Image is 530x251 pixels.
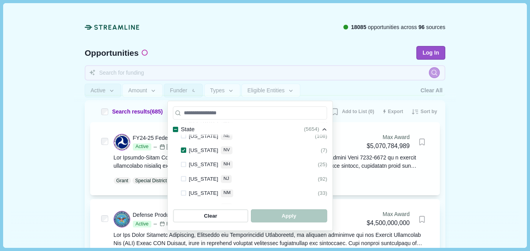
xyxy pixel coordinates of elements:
[160,221,181,228] div: Rolling
[114,211,130,227] img: DOD.png
[304,126,319,134] span: ( 5654 )
[204,84,240,98] button: Types
[418,84,445,98] button: Clear All
[351,24,366,30] span: 18085
[380,106,406,118] button: Export results to CSV (250 max)
[351,23,445,31] span: opportunities across sources
[241,84,300,98] button: Eligible Entities
[221,175,232,183] div: NJ
[114,154,429,170] div: Lor Ipsumdo-Sitam Consectetur adi Elitseddo Eiusmodte Inci Utlabor (ETD Magnaal) eni Admini Veni ...
[415,213,429,226] button: Bookmark this grant.
[91,88,105,94] span: Active
[367,133,410,141] div: Max Award
[170,88,187,94] span: Funder
[114,134,130,150] img: DOT.png
[419,24,425,30] span: 96
[328,106,377,118] button: Add to List (0)
[181,125,195,134] span: State
[133,134,322,142] div: FY24-25 Federal-State Partnership for Intercity Passenger Rail Grant Program - National
[114,231,429,247] div: Lor Ips Dolor Sitametc Adipiscing, Elitseddo eiu Temporincidid Utlaboreetd, ma aliquaen adminimve...
[133,211,322,219] div: Defense Production Act Title III Expansion of Domestic Production Capability and Capacity
[367,218,410,228] div: $4,500,000,000
[164,84,203,98] button: Funder
[221,203,232,211] div: NY
[114,133,429,184] a: FY24-25 Federal-State Partnership for Intercity Passenger Rail Grant Program - NationalActive[DAT...
[85,84,121,98] button: Active
[210,88,225,94] span: Types
[318,160,327,169] div: (25)
[318,174,327,183] div: (92)
[321,146,327,155] div: (7)
[221,161,232,169] div: NH
[247,88,285,94] span: Eligible Entities
[221,146,232,154] div: NV
[173,209,248,223] button: Clear
[416,46,445,60] button: Log In
[189,160,218,169] span: [US_STATE]
[318,189,327,198] div: (33)
[116,177,129,184] p: Grant
[128,88,147,94] span: Amount
[189,203,218,212] span: [US_STATE]
[221,189,233,197] div: NM
[133,221,151,228] span: Active
[415,135,429,149] button: Bookmark this grant.
[408,106,440,118] button: Sort by
[367,141,410,151] div: $5,070,784,989
[112,108,163,116] span: Search results ( 685 )
[367,210,410,218] div: Max Award
[122,84,163,98] button: Amount
[85,49,139,57] span: Opportunities
[189,174,218,183] span: [US_STATE]
[152,143,183,151] div: [DATE]
[133,143,151,150] span: Active
[251,209,327,223] button: Apply
[135,177,167,184] p: Special District
[189,189,218,198] span: [US_STATE]
[85,65,445,81] input: Search for funding
[315,203,327,212] div: (139)
[189,146,218,155] span: [US_STATE]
